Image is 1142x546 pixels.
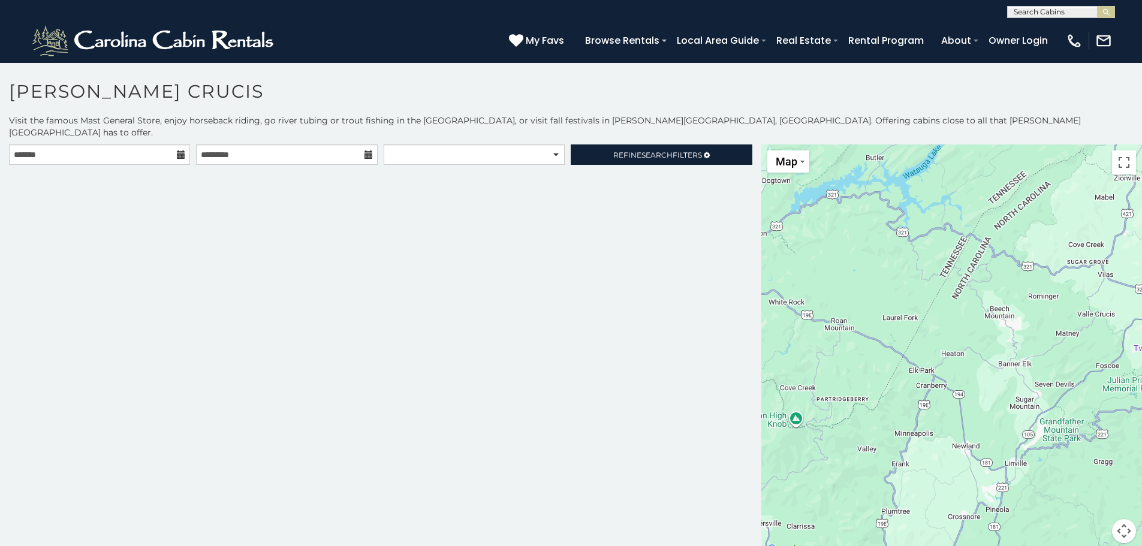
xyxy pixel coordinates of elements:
[983,30,1054,51] a: Owner Login
[526,33,564,48] span: My Favs
[770,30,837,51] a: Real Estate
[30,23,279,59] img: White-1-2.png
[776,155,797,168] span: Map
[842,30,930,51] a: Rental Program
[671,30,765,51] a: Local Area Guide
[1095,32,1112,49] img: mail-regular-white.png
[613,150,702,159] span: Refine Filters
[571,144,752,165] a: RefineSearchFilters
[1112,519,1136,543] button: Map camera controls
[935,30,977,51] a: About
[767,150,809,173] button: Change map style
[509,33,567,49] a: My Favs
[1066,32,1083,49] img: phone-regular-white.png
[579,30,665,51] a: Browse Rentals
[1112,150,1136,174] button: Toggle fullscreen view
[641,150,673,159] span: Search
